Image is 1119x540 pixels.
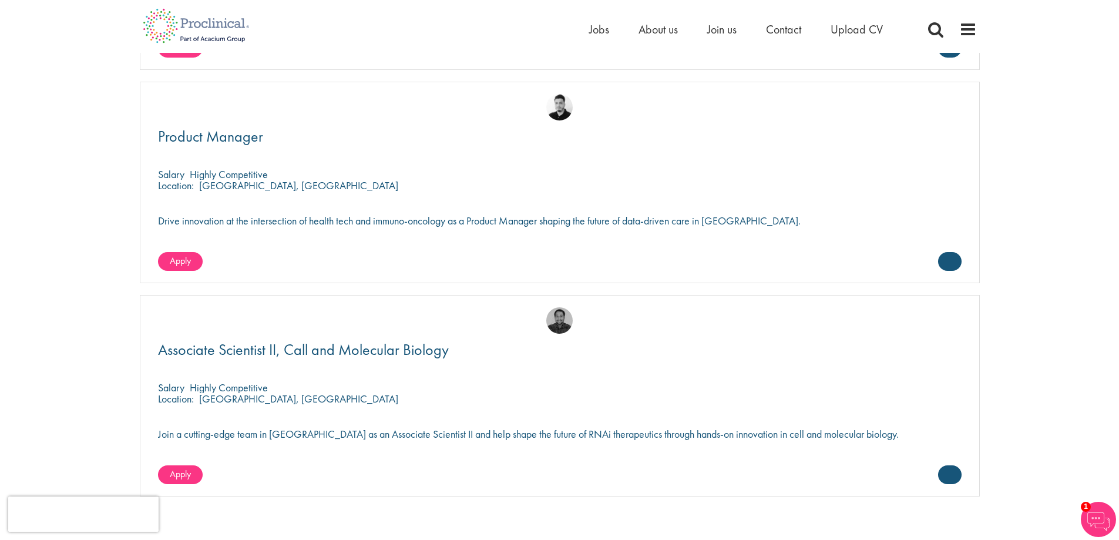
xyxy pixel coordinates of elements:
[546,307,573,334] img: Mike Raletz
[1081,502,1091,512] span: 1
[158,465,203,484] a: Apply
[546,94,573,120] img: Anderson Maldonado
[199,392,398,405] p: [GEOGRAPHIC_DATA], [GEOGRAPHIC_DATA]
[8,497,159,532] iframe: reCAPTCHA
[1081,502,1116,537] img: Chatbot
[170,254,191,267] span: Apply
[158,167,184,181] span: Salary
[158,252,203,271] a: Apply
[158,428,962,440] p: Join a cutting-edge team in [GEOGRAPHIC_DATA] as an Associate Scientist II and help shape the fut...
[158,381,184,394] span: Salary
[158,129,962,144] a: Product Manager
[158,215,962,226] p: Drive innovation at the intersection of health tech and immuno-oncology as a Product Manager shap...
[589,22,609,37] a: Jobs
[639,22,678,37] a: About us
[158,392,194,405] span: Location:
[158,126,263,146] span: Product Manager
[158,340,449,360] span: Associate Scientist II, Call and Molecular Biology
[707,22,737,37] a: Join us
[190,167,268,181] p: Highly Competitive
[158,343,962,357] a: Associate Scientist II, Call and Molecular Biology
[199,179,398,192] p: [GEOGRAPHIC_DATA], [GEOGRAPHIC_DATA]
[158,179,194,192] span: Location:
[831,22,883,37] a: Upload CV
[170,468,191,480] span: Apply
[190,381,268,394] p: Highly Competitive
[766,22,801,37] a: Contact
